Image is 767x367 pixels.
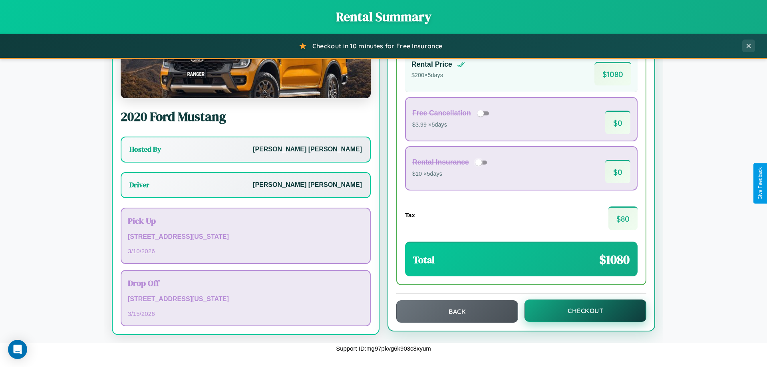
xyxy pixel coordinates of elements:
[121,108,371,125] h2: 2020 Ford Mustang
[405,212,415,218] h4: Tax
[8,8,759,26] h1: Rental Summary
[412,158,469,167] h4: Rental Insurance
[128,215,364,226] h3: Pick Up
[412,109,471,117] h4: Free Cancellation
[336,343,431,354] p: Support ID: mg97pkvg6k903c8xyum
[8,340,27,359] div: Open Intercom Messenger
[128,308,364,319] p: 3 / 15 / 2026
[411,60,452,69] h4: Rental Price
[411,70,465,81] p: $ 200 × 5 days
[253,179,362,191] p: [PERSON_NAME] [PERSON_NAME]
[312,42,442,50] span: Checkout in 10 minutes for Free Insurance
[128,231,364,243] p: [STREET_ADDRESS][US_STATE]
[412,120,492,130] p: $3.99 × 5 days
[605,160,630,183] span: $ 0
[599,251,630,268] span: $ 1080
[594,62,631,85] span: $ 1080
[608,206,638,230] span: $ 80
[757,167,763,200] div: Give Feedback
[412,169,490,179] p: $10 × 5 days
[128,277,364,289] h3: Drop Off
[128,294,364,305] p: [STREET_ADDRESS][US_STATE]
[129,180,149,190] h3: Driver
[253,144,362,155] p: [PERSON_NAME] [PERSON_NAME]
[396,300,518,323] button: Back
[128,246,364,256] p: 3 / 10 / 2026
[605,111,630,134] span: $ 0
[525,300,646,322] button: Checkout
[129,145,161,154] h3: Hosted By
[413,253,435,266] h3: Total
